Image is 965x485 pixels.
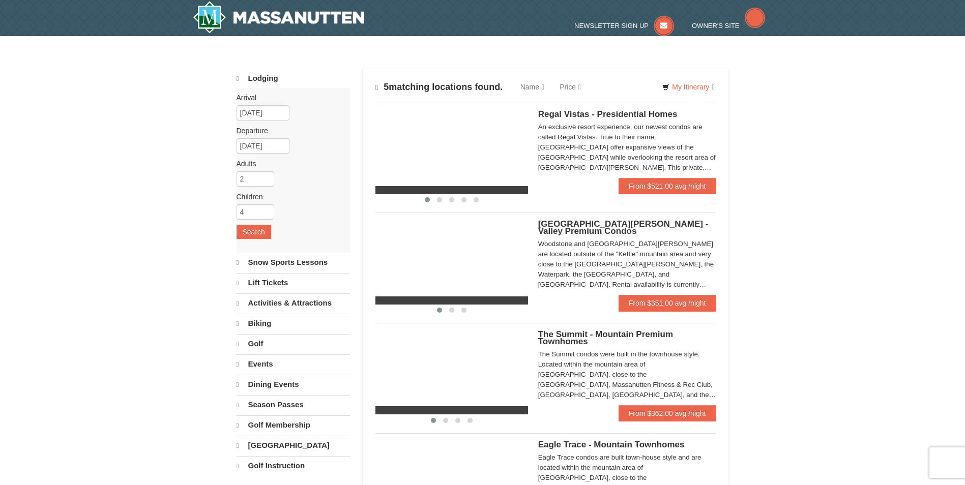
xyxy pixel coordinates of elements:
a: Golf Membership [237,415,350,435]
span: Owner's Site [692,22,740,29]
a: Massanutten Resort [193,1,365,34]
label: Departure [237,126,342,136]
a: From $362.00 avg /night [619,405,716,421]
a: Name [513,77,552,97]
div: The Summit condos were built in the townhouse style. Located within the mountain area of [GEOGRAP... [538,349,716,400]
div: An exclusive resort experience, our newest condos are called Regal Vistas. True to their name, [G... [538,122,716,173]
a: Season Passes [237,395,350,414]
a: Activities & Attractions [237,293,350,313]
label: Arrival [237,93,342,103]
a: Newsletter Sign Up [574,22,674,29]
button: Search [237,225,271,239]
a: Snow Sports Lessons [237,253,350,272]
a: Price [552,77,589,97]
label: Adults [237,159,342,169]
img: Massanutten Resort Logo [193,1,365,34]
a: Dining Events [237,375,350,394]
a: Golf [237,334,350,353]
a: Golf Instruction [237,456,350,475]
a: Lodging [237,69,350,88]
a: From $521.00 avg /night [619,178,716,194]
a: Lift Tickets [237,273,350,292]
span: Regal Vistas - Presidential Homes [538,109,678,119]
a: [GEOGRAPHIC_DATA] [237,436,350,455]
span: Eagle Trace - Mountain Townhomes [538,440,685,449]
a: From $351.00 avg /night [619,295,716,311]
a: Owner's Site [692,22,765,29]
span: Newsletter Sign Up [574,22,649,29]
span: The Summit - Mountain Premium Townhomes [538,329,673,346]
a: Biking [237,314,350,333]
a: My Itinerary [656,79,721,95]
span: [GEOGRAPHIC_DATA][PERSON_NAME] - Valley Premium Condos [538,219,709,236]
label: Children [237,192,342,202]
a: Events [237,354,350,374]
div: Woodstone and [GEOGRAPHIC_DATA][PERSON_NAME] are located outside of the "Kettle" mountain area an... [538,239,716,290]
